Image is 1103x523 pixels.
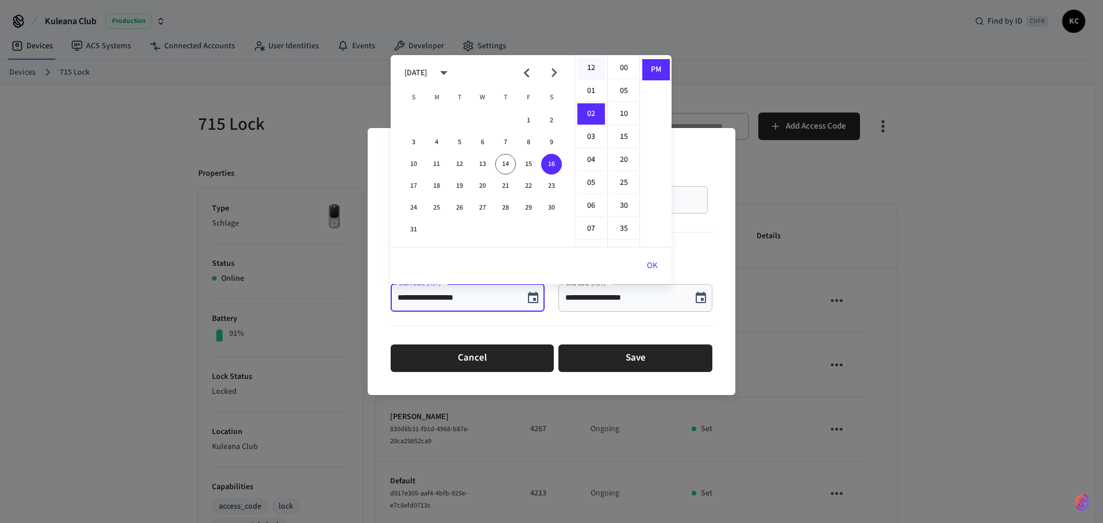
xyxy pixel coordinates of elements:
[577,195,605,217] li: 6 hours
[541,154,562,175] button: 16
[610,103,638,125] li: 10 minutes
[575,55,607,247] ul: Select hours
[610,57,638,79] li: 0 minutes
[610,241,638,263] li: 40 minutes
[449,132,470,153] button: 5
[577,57,605,79] li: 12 hours
[577,218,605,240] li: 7 hours
[610,218,638,240] li: 35 minutes
[426,176,447,196] button: 18
[642,59,670,80] li: PM
[541,59,568,86] button: Next month
[577,149,605,171] li: 4 hours
[610,126,638,148] li: 15 minutes
[518,176,539,196] button: 22
[577,172,605,194] li: 5 hours
[403,176,424,196] button: 17
[426,154,447,175] button: 11
[541,132,562,153] button: 9
[430,59,457,86] button: calendar view is open, switch to year view
[404,67,427,79] div: [DATE]
[610,195,638,217] li: 30 minutes
[426,86,447,109] span: Monday
[541,176,562,196] button: 23
[558,344,712,372] button: Save
[639,55,672,247] ul: Select meridiem
[566,279,608,288] label: End Date (HST)
[518,154,539,175] button: 15
[426,132,447,153] button: 4
[426,197,447,218] button: 25
[403,197,424,218] button: 24
[633,252,672,280] button: OK
[518,86,539,109] span: Friday
[449,154,470,175] button: 12
[610,149,638,171] li: 20 minutes
[449,197,470,218] button: 26
[541,110,562,131] button: 2
[403,219,424,240] button: 31
[403,132,424,153] button: 3
[577,103,605,125] li: 2 hours
[541,86,562,109] span: Saturday
[1075,493,1089,512] img: SeamLogoGradient.69752ec5.svg
[449,86,470,109] span: Tuesday
[607,55,639,247] ul: Select minutes
[472,197,493,218] button: 27
[399,279,443,288] label: Start Date (HST)
[472,132,493,153] button: 6
[577,126,605,148] li: 3 hours
[495,154,516,175] button: 14
[518,110,539,131] button: 1
[391,344,554,372] button: Cancel
[577,241,605,263] li: 8 hours
[610,172,638,194] li: 25 minutes
[472,154,493,175] button: 13
[518,197,539,218] button: 29
[495,132,516,153] button: 7
[495,86,516,109] span: Thursday
[689,286,712,309] button: Choose date, selected date is Aug 14, 2025
[495,197,516,218] button: 28
[472,86,493,109] span: Wednesday
[541,197,562,218] button: 30
[472,176,493,196] button: 20
[513,59,540,86] button: Previous month
[522,286,545,309] button: Choose date, selected date is Aug 16, 2025
[403,86,424,109] span: Sunday
[495,176,516,196] button: 21
[403,154,424,175] button: 10
[577,80,605,102] li: 1 hours
[610,80,638,102] li: 5 minutes
[518,132,539,153] button: 8
[449,176,470,196] button: 19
